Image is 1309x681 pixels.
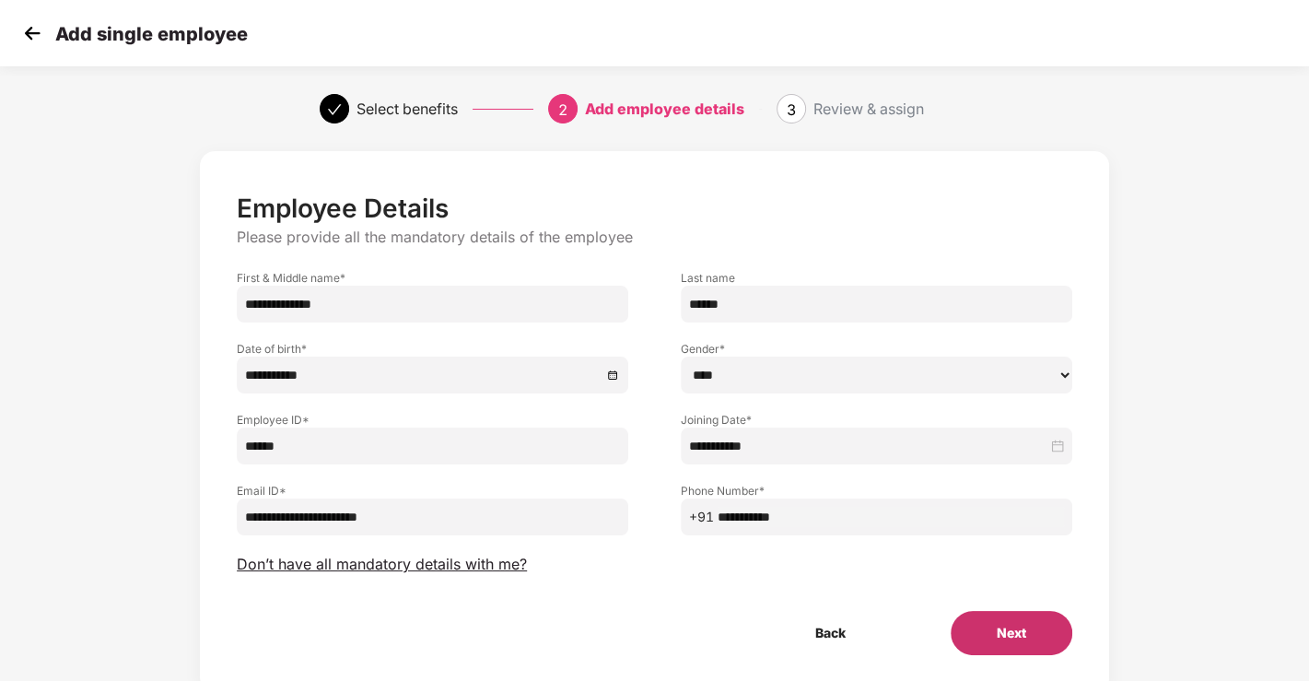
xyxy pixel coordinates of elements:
div: Review & assign [813,94,924,123]
label: Joining Date [681,412,1072,428]
label: Last name [681,270,1072,286]
span: Don’t have all mandatory details with me? [237,555,527,574]
div: Select benefits [356,94,458,123]
label: First & Middle name [237,270,628,286]
span: check [327,102,342,117]
span: close-circle [607,369,620,382]
span: +91 [689,507,714,527]
span: 2 [558,100,567,119]
label: Date of birth [237,341,628,357]
p: Employee Details [237,193,1072,224]
span: 3 [787,100,796,119]
span: close-circle [1051,440,1064,452]
label: Phone Number [681,483,1072,499]
label: Email ID [237,483,628,499]
button: Back [769,611,892,655]
img: svg+xml;base64,PHN2ZyB4bWxucz0iaHR0cDovL3d3dy53My5vcmcvMjAwMC9zdmciIHdpZHRoPSIzMCIgaGVpZ2h0PSIzMC... [18,19,46,47]
button: Next [951,611,1072,655]
p: Please provide all the mandatory details of the employee [237,228,1072,247]
div: Add employee details [585,94,744,123]
label: Employee ID [237,412,628,428]
p: Add single employee [55,23,248,45]
label: Gender [681,341,1072,357]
